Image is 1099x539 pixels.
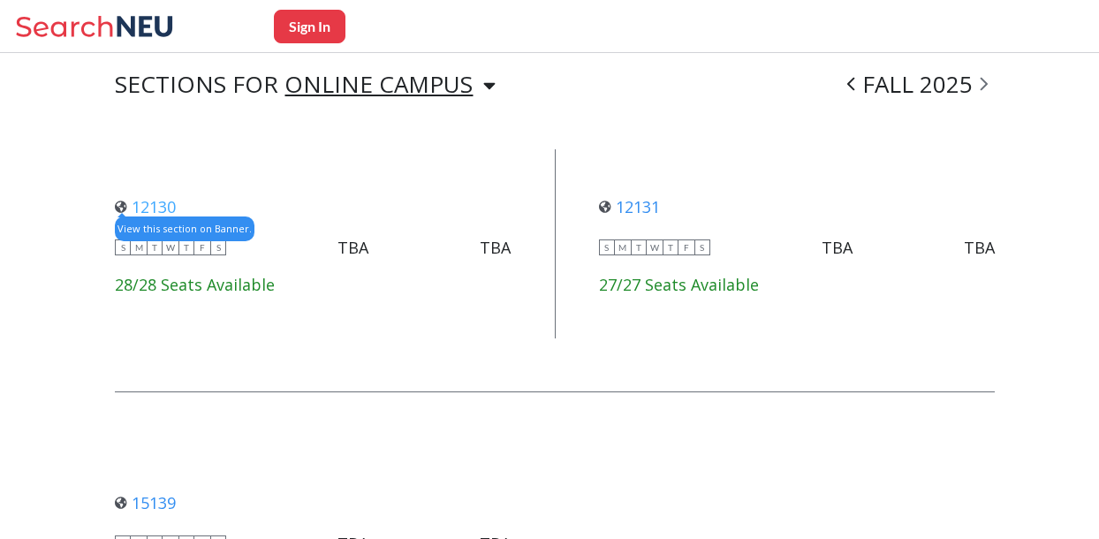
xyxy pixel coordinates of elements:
div: SECTIONS FOR [115,74,496,95]
a: 12131 [599,196,660,217]
span: T [178,239,194,255]
span: T [147,239,163,255]
a: 15139 [115,492,176,513]
div: TBA [480,238,511,257]
span: S [115,239,131,255]
div: 27/27 Seats Available [599,275,995,294]
div: TBA [337,238,368,257]
span: W [647,239,663,255]
span: W [163,239,178,255]
div: FALL 2025 [840,74,995,95]
span: S [694,239,710,255]
span: M [131,239,147,255]
div: TBA [964,238,995,257]
span: M [615,239,631,255]
span: S [599,239,615,255]
div: 28/28 Seats Available [115,275,511,294]
a: 12130 [115,196,176,217]
span: F [678,239,694,255]
button: Sign In [274,10,345,43]
span: F [194,239,210,255]
div: ONLINE CAMPUS [284,74,473,94]
span: T [663,239,678,255]
span: S [210,239,226,255]
span: T [631,239,647,255]
div: TBA [822,238,853,257]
